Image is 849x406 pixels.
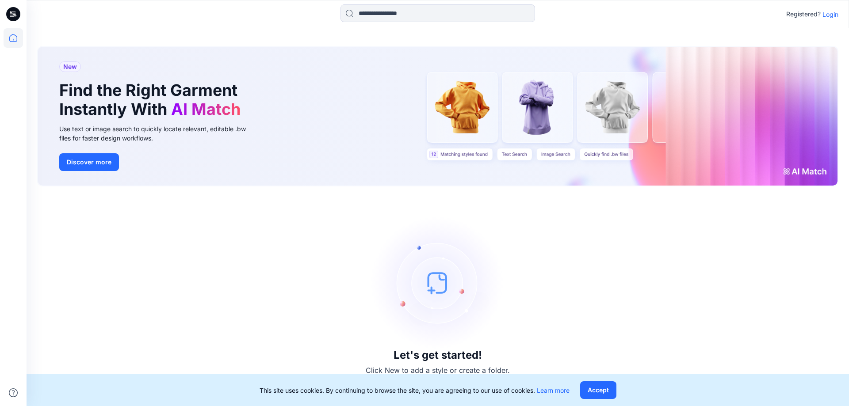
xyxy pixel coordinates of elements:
h3: Let's get started! [394,349,482,361]
p: Registered? [786,9,821,19]
p: This site uses cookies. By continuing to browse the site, you are agreeing to our use of cookies. [260,386,570,395]
button: Accept [580,381,616,399]
span: AI Match [171,99,241,119]
a: Learn more [537,387,570,394]
h1: Find the Right Garment Instantly With [59,81,245,119]
span: New [63,61,77,72]
img: empty-state-image.svg [371,216,504,349]
p: Click New to add a style or create a folder. [366,365,510,376]
div: Use text or image search to quickly locate relevant, editable .bw files for faster design workflows. [59,124,258,143]
button: Discover more [59,153,119,171]
p: Login [822,10,838,19]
